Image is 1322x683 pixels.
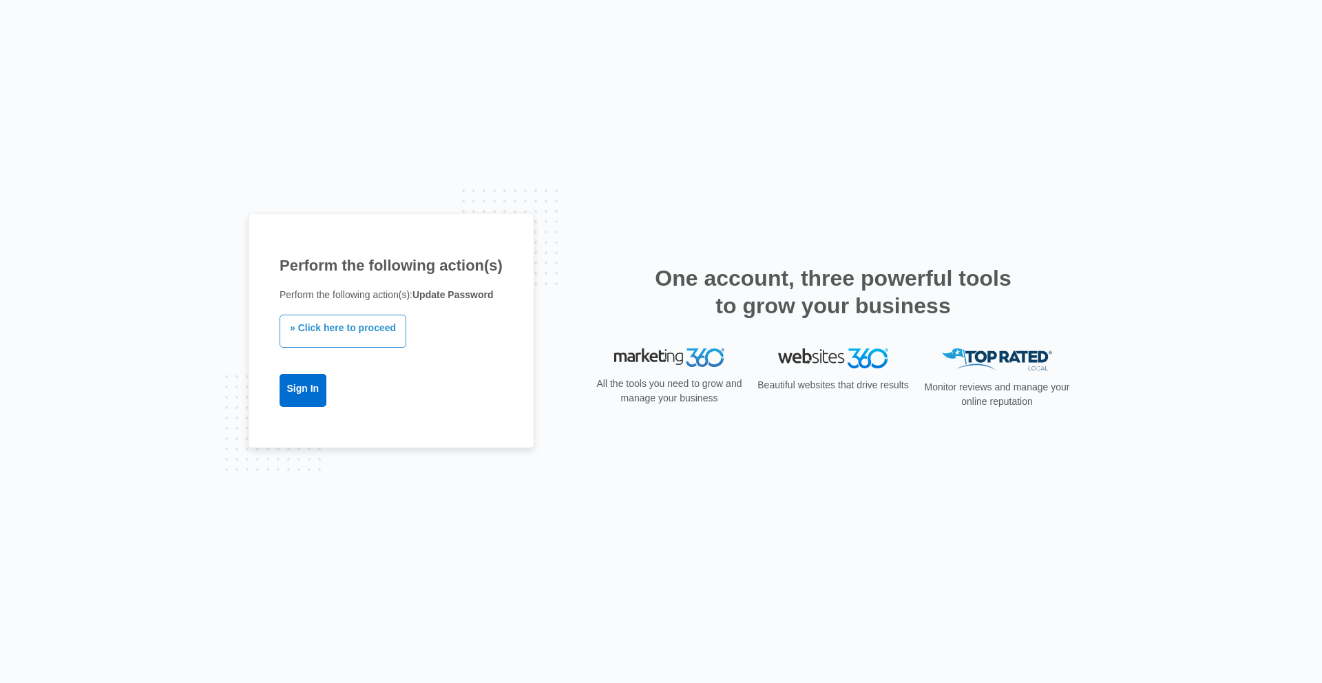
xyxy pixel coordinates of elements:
[280,374,326,407] a: Sign In
[592,377,746,406] p: All the tools you need to grow and manage your business
[778,348,888,368] img: Websites 360
[920,380,1074,409] p: Monitor reviews and manage your online reputation
[756,378,910,392] p: Beautiful websites that drive results
[942,348,1052,371] img: Top Rated Local
[614,348,724,368] img: Marketing 360
[651,264,1016,319] h2: One account, three powerful tools to grow your business
[412,289,493,300] b: Update Password
[280,254,503,277] h1: Perform the following action(s)
[280,288,503,302] p: Perform the following action(s):
[280,315,406,348] a: » Click here to proceed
